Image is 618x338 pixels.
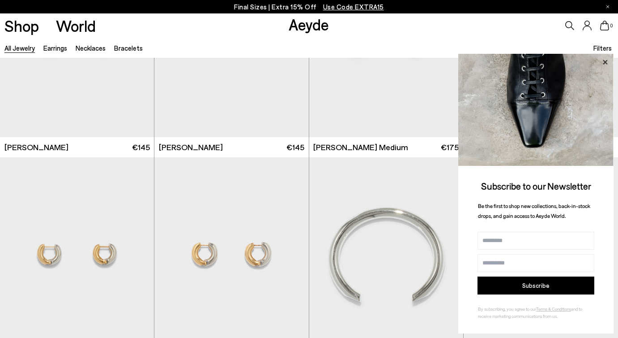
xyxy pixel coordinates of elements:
a: Terms & Conditions [536,306,571,312]
span: €145 [286,142,304,153]
a: Earrings [43,44,67,52]
span: [PERSON_NAME] Medium [313,142,408,153]
span: €145 [132,142,150,153]
a: All Jewelry [4,44,35,52]
span: €175 [441,142,459,153]
a: [PERSON_NAME] €145 [154,137,308,157]
span: Navigate to /collections/ss25-final-sizes [323,3,384,11]
span: [PERSON_NAME] [159,142,223,153]
button: Subscribe [477,277,594,295]
a: Shop [4,18,39,34]
span: By subscribing, you agree to our [478,306,536,312]
a: [PERSON_NAME] Medium €175 [309,137,463,157]
span: Subscribe to our Newsletter [481,180,591,191]
span: Be the first to shop new collections, back-in-stock drops, and gain access to Aeyde World. [478,203,590,219]
a: 0 [600,21,609,30]
a: World [56,18,96,34]
a: Aeyde [289,15,329,34]
span: Filters [593,44,612,52]
a: Bracelets [114,44,143,52]
a: Necklaces [76,44,106,52]
img: ca3f721fb6ff708a270709c41d776025.jpg [458,54,614,166]
p: Final Sizes | Extra 15% Off [234,1,384,13]
span: [PERSON_NAME] [4,142,68,153]
span: 0 [609,23,614,28]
